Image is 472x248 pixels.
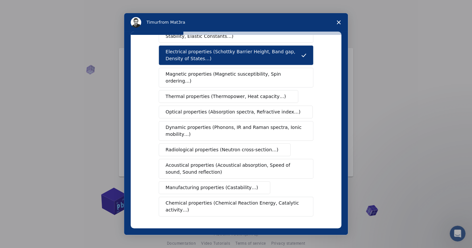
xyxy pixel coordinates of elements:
[159,106,313,118] button: Optical properties (Absorption spectra, Refractive index…)
[166,162,302,176] span: Acoustical properties (Acoustical absorption, Speed of sound, Sound reflection)
[159,143,291,156] button: Radiological properties (Neutron cross-section…)
[131,17,141,28] img: Profile image for Timur
[159,197,313,216] button: Chemical properties (Chemical Reaction Energy, Catalytic activity…)
[166,48,301,62] span: Electrical properties (Schottky Barrier Height, Band gap, Density of States…)
[166,109,301,115] span: Optical properties (Absorption spectra, Refractive index…)
[159,90,298,103] button: Thermal properties (Thermopower, Heat capacity…)
[13,5,37,11] span: Support
[166,146,278,153] span: Radiological properties (Neutron cross-section…)
[159,68,313,87] button: Magnetic properties (Magnetic susceptibility, Spin ordering…)
[159,121,313,141] button: Dynamic properties (Phonons, IR and Raman spectra, Ionic mobility…)
[159,181,270,194] button: Manufacturing properties (Castability…)
[159,228,303,240] div: Please enter a few properties that are most important to you from the selected categories.
[166,124,302,138] span: Dynamic properties (Phonons, IR and Raman spectra, Ionic mobility…)
[159,45,313,65] button: Electrical properties (Schottky Barrier Height, Band gap, Density of States…)
[159,159,313,179] button: Acoustical properties (Acoustical absorption, Speed of sound, Sound reflection)
[159,20,185,25] span: from Mat3ra
[166,200,302,213] span: Chemical properties (Chemical Reaction Energy, Catalytic activity…)
[166,71,302,85] span: Magnetic properties (Magnetic susceptibility, Spin ordering…)
[166,93,286,100] span: Thermal properties (Thermopower, Heat capacity…)
[166,184,258,191] span: Manufacturing properties (Castability…)
[146,20,159,25] span: Timur
[329,13,348,32] span: Close survey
